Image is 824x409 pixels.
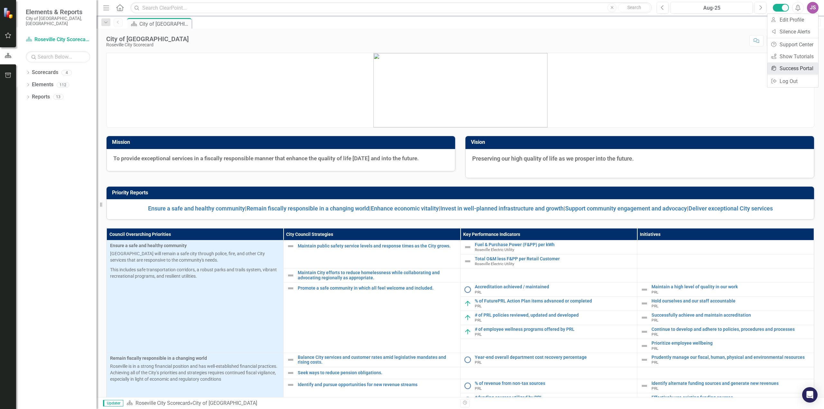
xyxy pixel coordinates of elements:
img: On Target [464,328,472,336]
strong: To provide exceptional services in a fiscally responsible manner that enhance the quality of life... [113,155,419,162]
span: PRL [475,386,482,391]
a: Deliver exceptional City services [688,205,773,212]
td: Double-Click to Edit Right Click for Context Menu [637,393,814,407]
img: Not Defined [641,396,648,404]
a: Fuel & Purchase Power (F&PP) per kWh [475,242,634,247]
span: PRL [651,346,658,351]
img: No Information [464,382,472,390]
td: Double-Click to Edit Right Click for Context Menu [637,283,814,297]
a: Maintain public safety service levels and response times as the City grows. [298,244,457,248]
td: Double-Click to Edit Right Click for Context Menu [284,283,460,353]
span: PRL [651,304,658,308]
td: Double-Click to Edit Right Click for Context Menu [637,353,814,367]
input: Search ClearPoint... [130,2,652,14]
img: No Information [464,396,472,404]
a: Success Portal [767,62,818,74]
a: Continue to develop and adhere to policies, procedures and processes [651,327,810,332]
a: Reports [32,93,50,101]
span: PRL [475,290,482,294]
span: PRL [651,318,658,322]
div: Open Intercom Messenger [802,387,818,403]
a: # funding sources utilized by PRL [475,395,634,400]
span: PRL [651,290,658,294]
td: Double-Click to Edit Right Click for Context Menu [460,379,637,393]
div: Roseville City Scorecard [106,42,189,47]
span: Ensure a safe and healthy community [110,242,280,249]
strong: | | | | | [148,205,773,212]
span: Remain fiscally responsible in a changing world [110,355,280,361]
div: Aug-25 [673,4,751,12]
img: No Information [464,356,472,364]
div: City of [GEOGRAPHIC_DATA] [192,400,257,406]
td: Double-Click to Edit Right Click for Context Menu [284,353,460,367]
span: PRL [475,332,482,337]
img: Not Defined [287,356,295,364]
a: # of PRL policies reviewed, updated and developed [475,313,634,318]
p: Roseville is in a strong financial position and has well-established financial practices. Achievi... [110,363,280,382]
a: Edit Profile [767,14,818,26]
a: Identify alternate funding sources and generate new revenues [651,381,810,386]
a: Elements [32,81,53,88]
img: Not Defined [641,356,648,364]
td: Double-Click to Edit Right Click for Context Menu [284,367,460,379]
a: Show Tutorials [767,51,818,62]
span: Elements & Reports [26,8,90,16]
span: Roseville Electric Utility [475,262,514,266]
h3: Mission [112,139,452,145]
td: Double-Click to Edit Right Click for Context Menu [284,240,460,268]
div: 13 [53,94,63,100]
a: Year-end overall department cost recovery percentage [475,355,634,360]
a: Prudently manage our fiscal, human, physical and environmental resources [651,355,810,360]
td: Double-Click to Edit Right Click for Context Menu [460,296,637,311]
a: Total O&M less F&PP per Retail Customer [475,256,634,261]
img: No Information [464,286,472,293]
p: This includes safe transportation corridors, a robust parks and trails system, vibrant recreation... [110,266,280,279]
td: Double-Click to Edit Right Click for Context Menu [460,311,637,325]
img: Not Defined [287,284,295,292]
a: Invest in well-planned infrastructure and growth [440,205,564,212]
img: Not Defined [641,342,648,350]
img: Not Defined [641,314,648,321]
div: City of [GEOGRAPHIC_DATA] [139,20,190,28]
td: Double-Click to Edit Right Click for Context Menu [460,240,637,254]
a: Hold ourselves and our staff accountable [651,299,810,303]
a: Maintain City efforts to reduce homelessness while collaborating and advocating regionally as app... [298,270,457,280]
td: Double-Click to Edit Right Click for Context Menu [637,339,814,353]
a: Ensure a safe and healthy community [148,205,245,212]
a: % of revenue from non-tax sources [475,381,634,386]
img: Not Defined [641,300,648,307]
td: Double-Click to Edit Right Click for Context Menu [460,325,637,339]
a: Accreditation achieved / maintained [475,284,634,289]
img: Not Defined [287,272,295,279]
button: JS [807,2,819,14]
img: Not Defined [464,243,472,251]
a: Support community engagement and advocacy [565,205,687,212]
img: On Target [464,314,472,321]
a: Scorecards [32,69,58,76]
td: Double-Click to Edit Right Click for Context Menu [637,325,814,339]
span: PRL [475,304,482,308]
a: Enhance economic vitality [371,205,439,212]
a: Log Out [767,75,818,87]
td: Double-Click to Edit Right Click for Context Menu [637,311,814,325]
span: PRL [651,386,658,391]
td: Double-Click to Edit Right Click for Context Menu [637,296,814,311]
td: Double-Click to Edit Right Click for Context Menu [460,283,637,297]
td: Double-Click to Edit Right Click for Context Menu [284,268,460,283]
td: Double-Click to Edit Right Click for Context Menu [460,393,637,407]
input: Search Below... [26,51,90,62]
div: 112 [57,82,69,88]
td: Double-Click to Edit Right Click for Context Menu [637,379,814,393]
p: [GEOGRAPHIC_DATA] will remain a safe city through police, fire, and other City services that are ... [110,250,280,263]
div: » [126,400,455,407]
td: Double-Click to Edit Right Click for Context Menu [460,353,637,367]
a: Roseville City Scorecard [136,400,190,406]
span: PRL [651,332,658,337]
img: Not Defined [287,381,295,389]
a: Seek ways to reduce pension obligations. [298,370,457,375]
span: PRL [475,318,482,322]
h3: Vision [471,139,811,145]
a: Effectively use existing funding sources [651,395,810,400]
td: Double-Click to Edit Right Click for Context Menu [284,379,460,407]
div: City of [GEOGRAPHIC_DATA] [106,35,189,42]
